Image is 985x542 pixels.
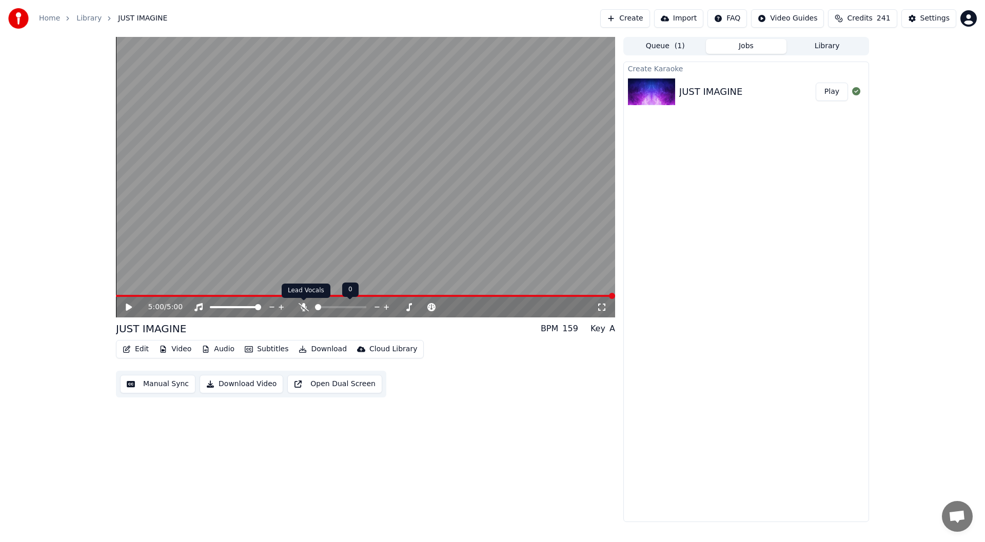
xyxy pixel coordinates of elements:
div: A [609,323,615,335]
div: Open chat [942,501,973,532]
button: Import [654,9,703,28]
div: 159 [562,323,578,335]
button: Queue [625,39,706,54]
span: 241 [877,13,891,24]
button: Video [155,342,195,356]
button: Play [816,83,848,101]
nav: breadcrumb [39,13,167,24]
button: Credits241 [828,9,897,28]
button: Manual Sync [120,375,195,393]
button: Video Guides [751,9,824,28]
button: Jobs [706,39,787,54]
div: / [148,302,173,312]
button: FAQ [707,9,747,28]
button: Open Dual Screen [287,375,382,393]
span: ( 1 ) [675,41,685,51]
div: Create Karaoke [624,62,869,74]
span: 5:00 [148,302,164,312]
button: Subtitles [241,342,292,356]
button: Edit [119,342,153,356]
a: Home [39,13,60,24]
button: Library [786,39,868,54]
button: Audio [198,342,239,356]
button: Download Video [200,375,283,393]
div: JUST IMAGINE [116,322,186,336]
span: JUST IMAGINE [118,13,167,24]
div: 0 [342,283,359,297]
span: Credits [847,13,872,24]
button: Create [600,9,650,28]
a: Library [76,13,102,24]
div: Cloud Library [369,344,417,354]
span: 5:00 [167,302,183,312]
div: BPM [541,323,558,335]
img: youka [8,8,29,29]
div: Key [590,323,605,335]
button: Download [294,342,351,356]
button: Settings [901,9,956,28]
div: Settings [920,13,950,24]
div: Lead Vocals [282,284,330,298]
div: JUST IMAGINE [679,85,743,99]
